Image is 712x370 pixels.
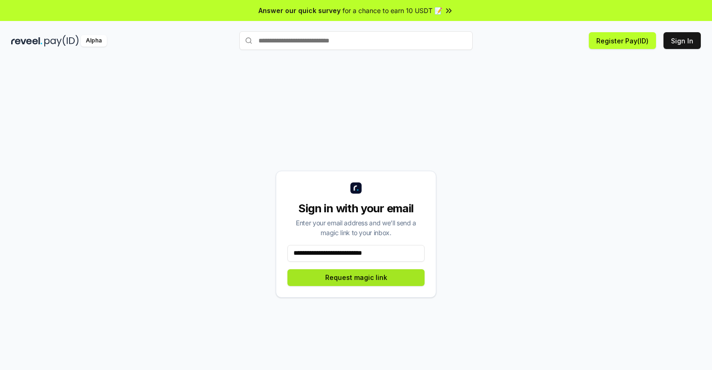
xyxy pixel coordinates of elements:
img: pay_id [44,35,79,47]
img: reveel_dark [11,35,42,47]
span: for a chance to earn 10 USDT 📝 [342,6,442,15]
span: Answer our quick survey [258,6,341,15]
button: Request magic link [287,269,425,286]
div: Sign in with your email [287,201,425,216]
img: logo_small [350,182,362,194]
div: Enter your email address and we’ll send a magic link to your inbox. [287,218,425,237]
button: Sign In [663,32,701,49]
button: Register Pay(ID) [589,32,656,49]
div: Alpha [81,35,107,47]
